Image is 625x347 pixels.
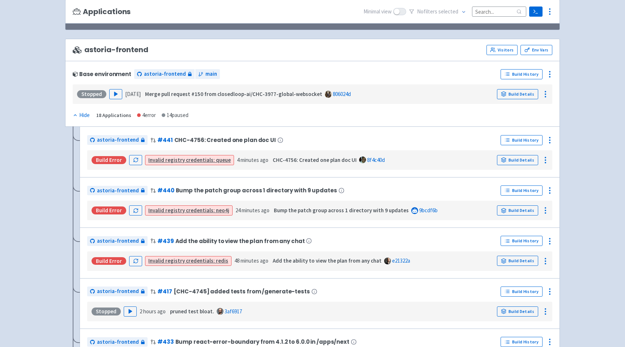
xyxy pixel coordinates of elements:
[497,155,538,165] a: Build Details
[486,45,518,55] a: Visitors
[520,45,552,55] a: Env Vars
[87,236,148,246] a: astoria-frontend
[148,207,229,214] a: Invalid registry credentials: neo4j
[176,187,337,193] span: Bump the patch group across 1 directory with 9 updates
[273,156,357,163] strong: CHC-4756: Created one plan doc UI
[205,70,217,78] span: main
[438,8,458,15] span: selected
[501,185,543,196] a: Build History
[92,257,126,265] div: Build Error
[419,207,438,214] a: 9bcdf6b
[273,257,382,264] strong: Add the ability to view the plan from any chat
[170,308,214,315] strong: pruned test bloat.
[124,306,137,317] button: Play
[174,137,276,143] span: CHC-4756: Created one plan doc UI
[472,7,526,16] input: Search...
[87,337,148,347] a: astoria-frontend
[237,156,268,163] time: 4 minutes ago
[148,257,228,264] a: Invalid registry credentials: redis
[501,135,543,145] a: Build History
[195,69,220,79] a: main
[92,156,126,164] div: Build Error
[497,256,538,266] a: Build Details
[157,288,172,295] a: #417
[92,206,126,214] div: Build Error
[175,339,349,345] span: Bump react-error-boundary from 4.1.2 to 6.0.0 in /apps/next
[92,308,121,315] div: Stopped
[97,287,139,296] span: astoria-frontend
[97,187,139,195] span: astoria-frontend
[174,288,310,294] span: [CHC-4745] added tests from /generate-tests
[497,89,538,99] a: Build Details
[157,136,173,144] a: #441
[109,89,122,99] button: Play
[134,69,195,79] a: astoria-frontend
[497,205,538,216] a: Build Details
[144,70,186,78] span: astoria-frontend
[73,111,90,120] button: Hide
[73,46,148,54] span: astoria-frontend
[96,111,131,120] div: 18 Applications
[140,308,166,315] time: 2 hours ago
[274,207,409,214] strong: Bump the patch group across 1 directory with 9 updates
[162,111,188,120] div: 14 paused
[497,306,538,317] a: Build Details
[97,338,139,346] span: astoria-frontend
[87,186,148,196] a: astoria-frontend
[501,236,543,246] a: Build History
[125,91,141,97] time: [DATE]
[148,156,231,163] a: Invalid registry credentials: queue
[73,71,131,77] div: Base environment
[157,237,174,245] a: #439
[97,136,139,144] span: astoria-frontend
[367,156,385,163] a: 8f4c40d
[225,308,242,315] a: 3af6917
[501,337,543,347] a: Build History
[529,7,543,17] a: Terminal
[501,69,543,79] a: Build History
[234,257,268,264] time: 48 minutes ago
[145,91,322,97] strong: Merge pull request #150 from closedloop-ai/CHC-3977-global-websocket
[87,135,148,145] a: astoria-frontend
[363,8,392,16] span: Minimal view
[97,237,139,245] span: astoria-frontend
[175,238,305,244] span: Add the ability to view the plan from any chat
[501,287,543,297] a: Build History
[235,207,269,214] time: 24 minutes ago
[73,8,131,16] h3: Applications
[392,257,410,264] a: e21322a
[77,90,106,98] div: Stopped
[87,287,148,296] a: astoria-frontend
[333,91,351,97] a: 806024d
[157,338,174,346] a: #433
[137,111,156,120] div: 4 error
[157,187,174,194] a: #440
[417,8,458,16] span: No filter s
